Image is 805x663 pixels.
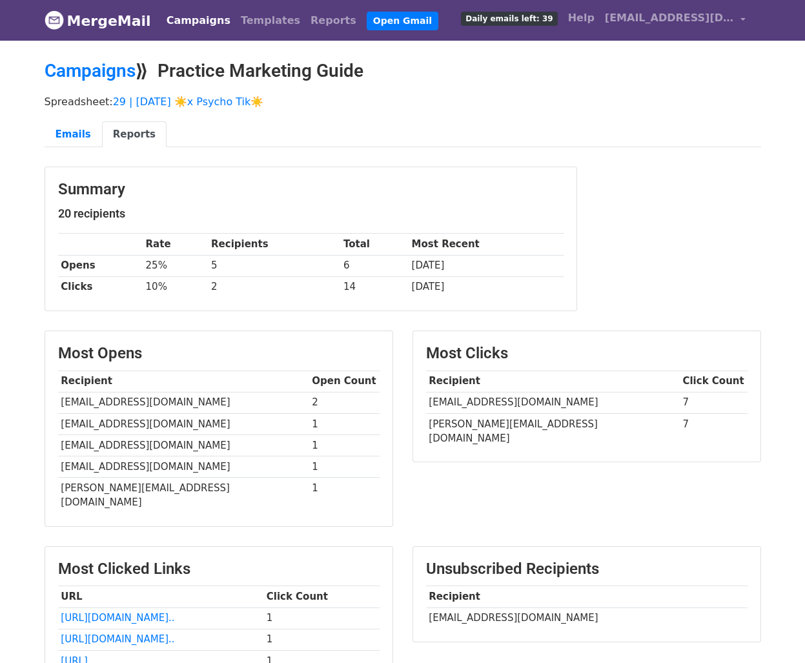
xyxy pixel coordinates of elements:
th: Click Count [680,371,748,392]
td: 1 [263,607,380,629]
td: 1 [309,478,380,513]
th: Click Count [263,586,380,607]
th: Recipient [58,371,309,392]
th: URL [58,586,263,607]
th: Recipients [208,234,340,255]
td: 25% [143,255,209,276]
a: Reports [305,8,362,34]
td: [EMAIL_ADDRESS][DOMAIN_NAME] [58,456,309,477]
th: Total [340,234,409,255]
a: Campaigns [161,8,236,34]
td: 2 [309,392,380,413]
a: 29 | [DATE] ☀️x Psycho Tik☀️ [113,96,264,108]
a: Help [563,5,600,31]
a: Reports [102,121,167,148]
span: [EMAIL_ADDRESS][DOMAIN_NAME] [605,10,734,26]
td: 1 [309,413,380,434]
th: Opens [58,255,143,276]
th: Clicks [58,276,143,298]
td: 1 [263,629,380,650]
a: MergeMail [45,7,151,34]
td: 6 [340,255,409,276]
th: Recipient [426,371,680,392]
a: Open Gmail [367,12,438,30]
td: [EMAIL_ADDRESS][DOMAIN_NAME] [426,392,680,413]
a: [EMAIL_ADDRESS][DOMAIN_NAME] [600,5,751,36]
a: Templates [236,8,305,34]
td: [PERSON_NAME][EMAIL_ADDRESS][DOMAIN_NAME] [426,413,680,449]
td: 1 [309,434,380,456]
td: [EMAIL_ADDRESS][DOMAIN_NAME] [58,413,309,434]
td: 5 [208,255,340,276]
th: Rate [143,234,209,255]
td: [DATE] [409,276,564,298]
td: [EMAIL_ADDRESS][DOMAIN_NAME] [426,607,748,629]
td: 1 [309,456,380,477]
a: Daily emails left: 39 [456,5,562,31]
h3: Unsubscribed Recipients [426,560,748,578]
td: 7 [680,413,748,449]
h3: Summary [58,180,564,199]
td: [DATE] [409,255,564,276]
td: 10% [143,276,209,298]
td: [EMAIL_ADDRESS][DOMAIN_NAME] [58,392,309,413]
h3: Most Clicks [426,344,748,363]
td: 2 [208,276,340,298]
td: [PERSON_NAME][EMAIL_ADDRESS][DOMAIN_NAME] [58,478,309,513]
p: Spreadsheet: [45,95,761,108]
span: Daily emails left: 39 [461,12,557,26]
td: 7 [680,392,748,413]
th: Most Recent [409,234,564,255]
td: 14 [340,276,409,298]
a: Emails [45,121,102,148]
h5: 20 recipients [58,207,564,221]
a: [URL][DOMAIN_NAME].. [61,633,174,645]
th: Recipient [426,586,748,607]
th: Open Count [309,371,380,392]
h3: Most Clicked Links [58,560,380,578]
a: [URL][DOMAIN_NAME].. [61,612,174,624]
a: Campaigns [45,60,136,81]
h3: Most Opens [58,344,380,363]
td: [EMAIL_ADDRESS][DOMAIN_NAME] [58,434,309,456]
img: MergeMail logo [45,10,64,30]
h2: ⟫ Practice Marketing Guide [45,60,761,82]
